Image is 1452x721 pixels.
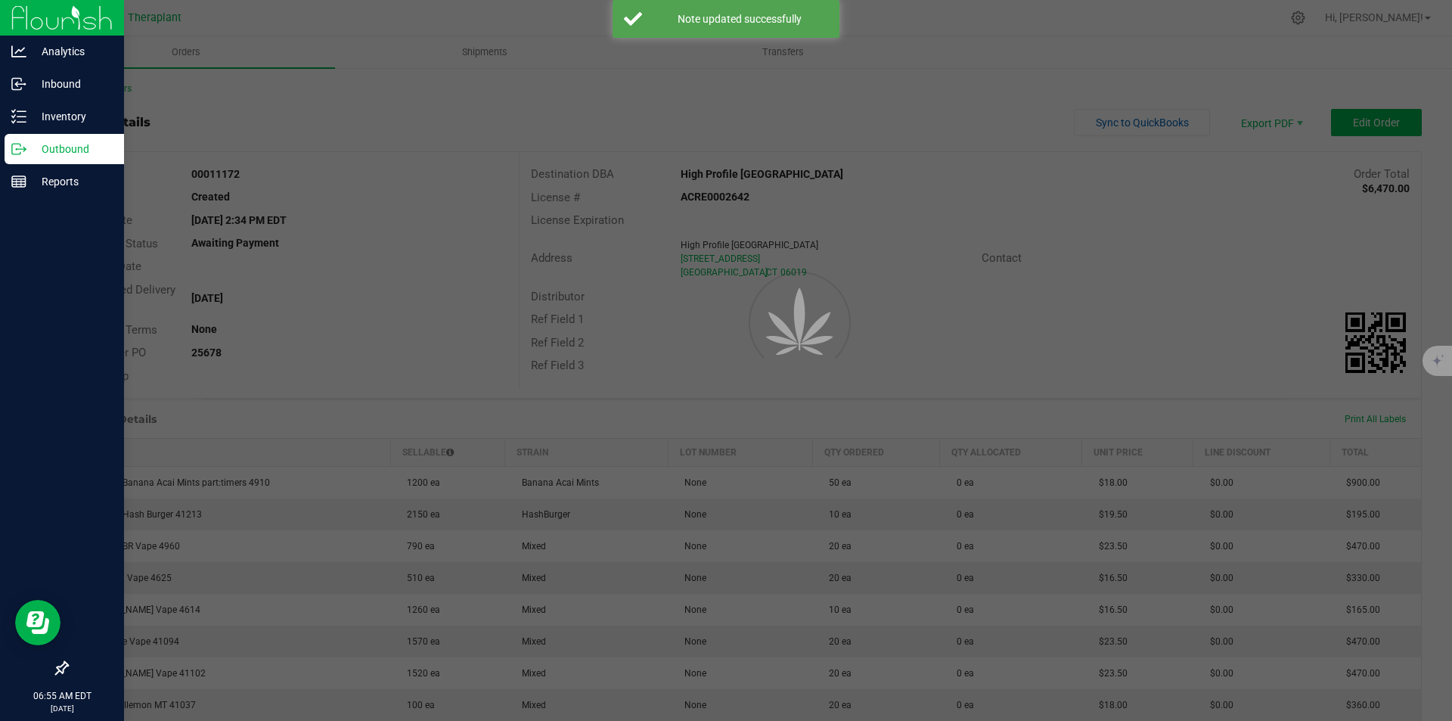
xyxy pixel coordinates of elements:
p: Analytics [26,42,117,61]
inline-svg: Inventory [11,109,26,124]
p: 06:55 AM EDT [7,689,117,703]
iframe: Resource center [15,600,60,645]
p: Outbound [26,140,117,158]
inline-svg: Outbound [11,141,26,157]
inline-svg: Analytics [11,44,26,59]
div: Note updated successfully [650,11,828,26]
p: Inventory [26,107,117,126]
inline-svg: Reports [11,174,26,189]
p: [DATE] [7,703,117,714]
p: Inbound [26,75,117,93]
p: Reports [26,172,117,191]
inline-svg: Inbound [11,76,26,92]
